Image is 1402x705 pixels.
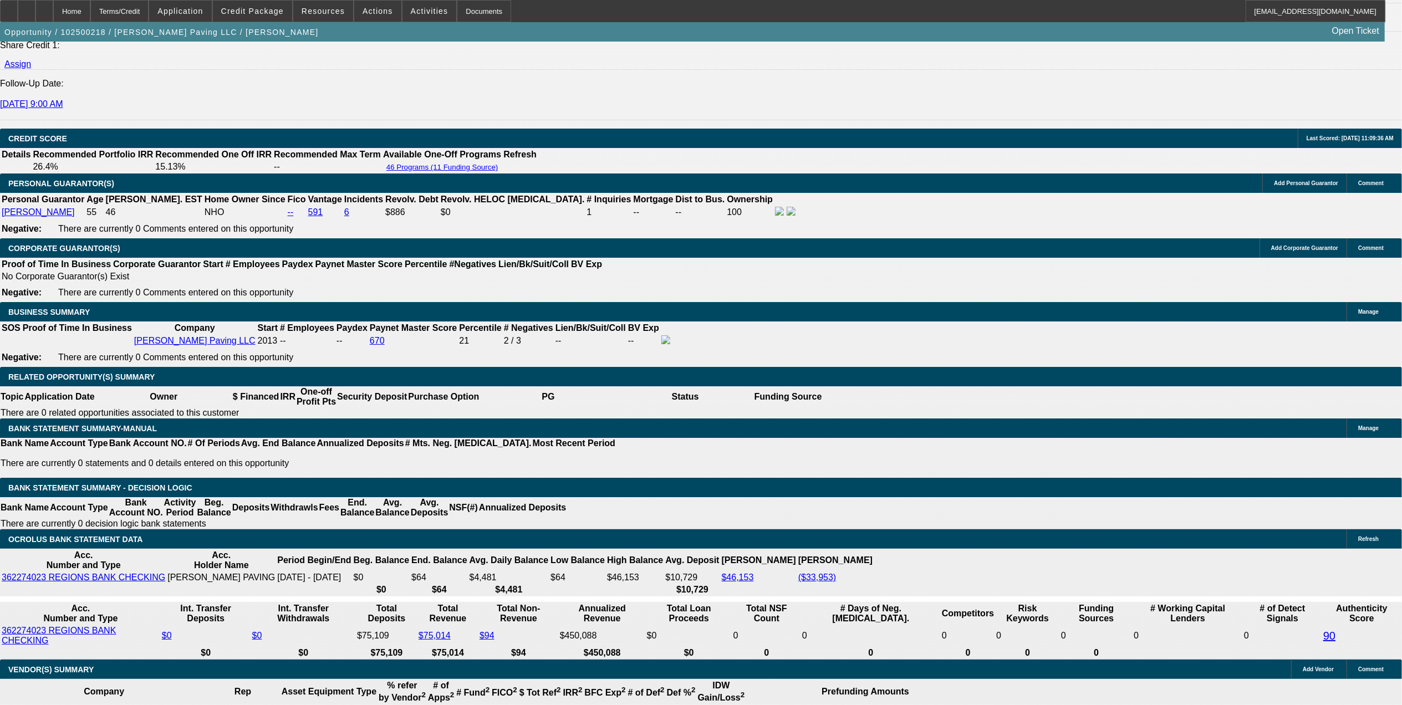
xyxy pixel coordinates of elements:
[315,259,402,269] b: Paynet Master Score
[405,438,532,449] th: # Mts. Neg. [MEDICAL_DATA].
[273,149,381,160] th: Recommended Max Term
[1061,625,1132,646] td: 0
[58,288,293,297] span: There are currently 0 Comments entered on this opportunity
[1358,245,1384,251] span: Comment
[996,647,1059,658] th: 0
[232,497,271,518] th: Deposits
[2,224,42,233] b: Negative:
[282,687,376,696] b: Asset Equipment Type
[167,550,276,571] th: Acc. Holder Name
[4,28,319,37] span: Opportunity / 102500218 / [PERSON_NAME] Paving LLC / [PERSON_NAME]
[167,572,276,583] td: [PERSON_NAME] PAVING
[676,195,725,204] b: Dist to Bus.
[469,550,549,571] th: Avg. Daily Balance
[234,687,251,696] b: Rep
[353,572,410,583] td: $0
[459,323,501,333] b: Percentile
[555,335,626,347] td: --
[164,497,197,518] th: Activity Period
[1358,666,1384,672] span: Comment
[1323,603,1401,624] th: Authenticity Score
[1,603,160,624] th: Acc. Number and Type
[492,688,517,697] b: FICO
[586,206,631,218] td: 1
[258,323,278,333] b: Start
[1323,630,1335,642] a: 90
[379,681,426,702] b: % refer by Vendor
[8,665,94,674] span: VENDOR(S) SUMMARY
[727,195,773,204] b: Ownership
[273,161,381,172] td: --
[480,631,494,640] a: $94
[419,631,451,640] a: $75,014
[196,497,231,518] th: Beg. Balance
[941,647,995,658] th: 0
[1134,631,1139,640] span: 0
[698,681,745,702] b: IDW Gain/Loss
[2,195,84,204] b: Personal Guarantor
[1358,309,1379,315] span: Manage
[162,631,172,640] a: $0
[733,647,801,658] th: 0
[822,687,909,696] b: Prefunding Amounts
[621,686,625,694] sup: 2
[340,497,375,518] th: End. Balance
[504,323,553,333] b: # Negatives
[187,438,241,449] th: # Of Periods
[503,149,537,160] th: Refresh
[344,207,349,217] a: 6
[308,195,342,204] b: Vantage
[486,686,490,694] sup: 2
[587,195,631,204] b: # Inquiries
[2,573,165,582] a: 362274023 REGIONS BANK CHECKING
[733,603,801,624] th: Sum of the Total NSF Count and Total Overdraft Fee Count from Ocrolus
[354,1,401,22] button: Actions
[8,308,90,316] span: BUSINESS SUMMARY
[646,603,732,624] th: Total Loan Proceeds
[787,207,796,216] img: linkedin-icon.png
[418,603,478,624] th: Total Revenue
[8,535,142,544] span: OCROLUS BANK STATEMENT DATA
[106,195,202,204] b: [PERSON_NAME]. EST
[241,438,317,449] th: Avg. End Balance
[1274,180,1338,186] span: Add Personal Guarantor
[32,149,154,160] th: Recommended Portfolio IRR
[175,323,215,333] b: Company
[563,688,583,697] b: IRR
[49,438,109,449] th: Account Type
[405,259,447,269] b: Percentile
[571,259,602,269] b: BV Exp
[557,686,560,694] sup: 2
[370,323,457,333] b: Paynet Master Score
[479,647,558,658] th: $94
[356,647,417,658] th: $75,109
[585,688,626,697] b: BFC Exp
[337,323,368,333] b: Paydex
[58,224,293,233] span: There are currently 0 Comments entered on this opportunity
[356,603,417,624] th: Total Deposits
[8,483,192,492] span: Bank Statement Summary - Decision Logic
[628,323,659,333] b: BV Exp
[252,631,262,640] a: $0
[288,195,306,204] b: Fico
[459,336,501,346] div: 21
[161,603,251,624] th: Int. Transfer Deposits
[498,259,569,269] b: Lien/Bk/Suit/Coll
[450,691,454,699] sup: 2
[319,497,340,518] th: Fees
[277,572,351,583] td: [DATE] - [DATE]
[22,323,132,334] th: Proof of Time In Business
[213,1,292,22] button: Credit Package
[2,288,42,297] b: Negative:
[691,686,695,694] sup: 2
[280,336,286,345] span: --
[302,7,345,16] span: Resources
[996,603,1059,624] th: Risk Keywords
[353,584,410,595] th: $0
[4,59,31,69] a: Assign
[550,572,605,583] td: $64
[205,195,286,204] b: Home Owner Since
[86,206,104,218] td: 55
[733,625,801,646] td: 0
[161,647,251,658] th: $0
